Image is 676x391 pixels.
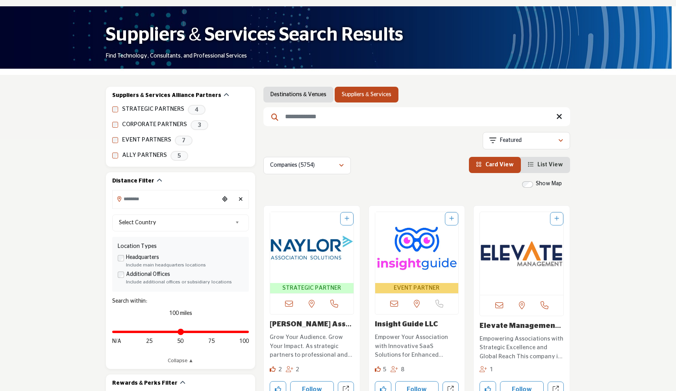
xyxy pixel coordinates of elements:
span: 100 [239,337,249,346]
span: EVENT PARTNER [377,284,457,293]
span: 3 [191,120,208,130]
span: 75 [208,337,215,346]
div: Include main headquarters locations [126,262,243,269]
a: Collapse ▲ [112,357,249,365]
span: 2 [296,367,299,372]
span: 50 [177,337,183,346]
div: Search within: [112,297,249,305]
a: Open Listing in new tab [480,212,563,295]
h2: Suppliers & Services Alliance Partners [112,92,221,100]
div: Followers [286,365,300,374]
span: 5 [383,367,387,372]
h3: Naylor Association Solutions [270,320,354,329]
input: CORPORATE PARTNERS checkbox [112,122,118,128]
a: Suppliers & Services [342,91,391,99]
img: Naylor Association Solutions [270,212,354,283]
label: Headquarters [126,253,159,262]
span: 8 [401,367,404,372]
a: Open Listing in new tab [270,212,354,294]
input: Search Location [113,191,219,207]
input: ALLY PARTNERS checkbox [112,153,118,158]
span: 100 miles [169,311,192,316]
p: Grow Your Audience. Grow Your Impact. As strategic partners to professional and trade association... [270,333,354,360]
img: Insight Guide LLC [375,212,459,283]
div: Followers [391,365,404,374]
p: Find Technology, Consultants, and Professional Services [106,52,247,60]
h3: Elevate Management Company [480,322,564,331]
span: 4 [188,105,206,115]
a: Empower Your Association with Innovative SaaS Solutions for Enhanced Engagement and Revenue Growt... [375,331,459,360]
a: [PERSON_NAME] Association S... [270,321,352,337]
h2: Distance Filter [112,177,154,185]
a: Empowering Associations with Strategic Excellence and Global Reach This company is a leading prov... [480,333,564,361]
span: Select Country [119,218,232,227]
h3: Insight Guide LLC [375,320,459,329]
div: Location Types [118,242,243,251]
p: Empowering Associations with Strategic Excellence and Global Reach This company is a leading prov... [480,335,564,361]
input: Search Keyword [263,107,570,126]
h2: Rewards & Perks Filter [112,380,178,387]
div: Include additional offices or subsidiary locations [126,279,243,286]
label: EVENT PARTNERS [122,136,171,145]
span: 2 [278,367,282,372]
img: Elevate Management Company [480,212,563,295]
span: 7 [175,136,193,145]
label: CORPORATE PARTNERS [122,120,187,129]
a: View Card [476,162,514,168]
a: Add To List [449,216,454,222]
input: STRATEGIC PARTNERS checkbox [112,106,118,112]
span: Card View [485,162,514,168]
a: Add To List [554,216,559,222]
span: 25 [146,337,152,346]
label: Show Map [536,180,562,188]
div: Clear search location [235,191,246,208]
label: STRATEGIC PARTNERS [122,105,184,114]
p: Empower Your Association with Innovative SaaS Solutions for Enhanced Engagement and Revenue Growt... [375,333,459,360]
a: Open Listing in new tab [375,212,459,294]
div: Choose your current location [219,191,231,208]
h1: Suppliers & Services Search Results [106,23,403,47]
i: Likes [375,366,381,372]
div: Followers [480,365,493,374]
span: STRATEGIC PARTNER [272,284,352,293]
input: EVENT PARTNERS checkbox [112,137,118,143]
label: ALLY PARTNERS [122,151,167,160]
a: Insight Guide LLC [375,321,438,328]
span: 1 [490,367,493,372]
span: 5 [170,151,188,161]
a: Destinations & Venues [270,91,326,99]
p: Featured [500,137,522,145]
a: View List [528,162,563,168]
i: Likes [270,366,276,372]
a: Grow Your Audience. Grow Your Impact. As strategic partners to professional and trade association... [270,331,354,360]
button: Companies (5754) [263,157,351,174]
a: Elevate Management C... [480,322,561,338]
a: Add To List [344,216,349,222]
p: Companies (5754) [270,162,315,169]
span: List View [537,162,563,168]
span: N/A [112,337,121,346]
li: Card View [469,157,521,173]
button: Featured [483,132,570,149]
li: List View [521,157,570,173]
label: Additional Offices [126,270,170,279]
